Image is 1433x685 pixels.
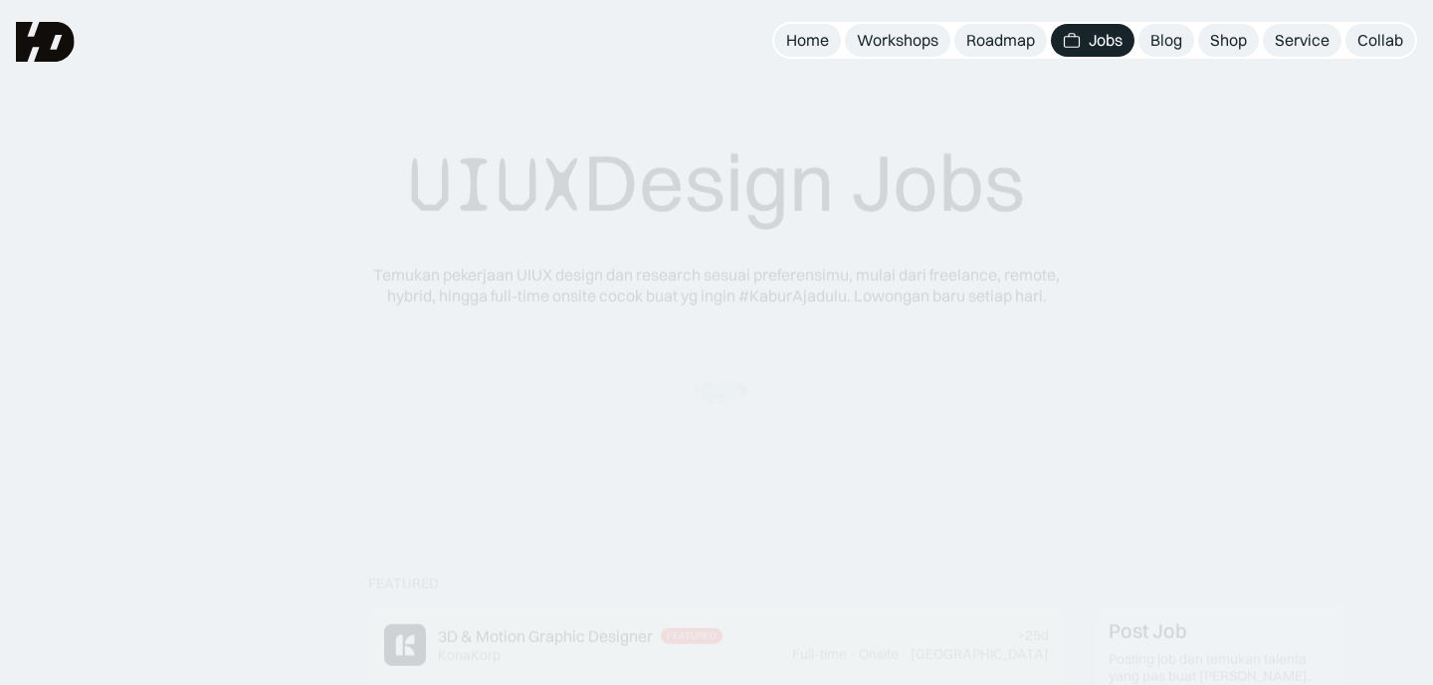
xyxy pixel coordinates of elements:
div: Home [786,30,829,51]
div: Jobs [1089,30,1123,51]
div: Dipercaya oleh designers [610,412,824,433]
img: Job Image [384,624,426,666]
div: Full-time [792,646,847,663]
a: Service [1263,24,1341,57]
a: Workshops [845,24,950,57]
div: Shop [1210,30,1247,51]
div: Design Jobs [408,134,1025,233]
div: >25d [1017,627,1049,644]
div: · [901,646,909,663]
div: Featured [368,575,439,592]
a: Blog [1138,24,1194,57]
div: Workshops [857,30,938,51]
a: Roadmap [954,24,1047,57]
div: Roadmap [966,30,1035,51]
div: [GEOGRAPHIC_DATA] [911,646,1049,663]
div: Posting job dan temukan talenta yang pas buat [PERSON_NAME]. [1109,651,1333,685]
a: Shop [1198,24,1259,57]
span: UIUX [408,137,583,233]
div: Service [1275,30,1330,51]
a: Home [774,24,841,57]
a: Collab [1345,24,1415,57]
div: · [849,646,857,663]
a: Job Image3D & Motion Graphic DesignerFeaturedKonaKorp>25dFull-time·Onsite·[GEOGRAPHIC_DATA] [368,608,1065,683]
span: 50k+ [717,412,753,432]
div: Temukan pekerjaan UIUX design dan research sesuai preferensimu, mulai dari freelance, remote, hyb... [358,265,1075,307]
div: KonaKorp [438,647,501,664]
div: Post Job [1109,619,1187,643]
div: Collab [1357,30,1403,51]
a: Jobs [1051,24,1134,57]
div: Featured [667,631,716,643]
div: 3D & Motion Graphic Designer [438,626,653,647]
div: Blog [1150,30,1182,51]
div: Onsite [859,646,899,663]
